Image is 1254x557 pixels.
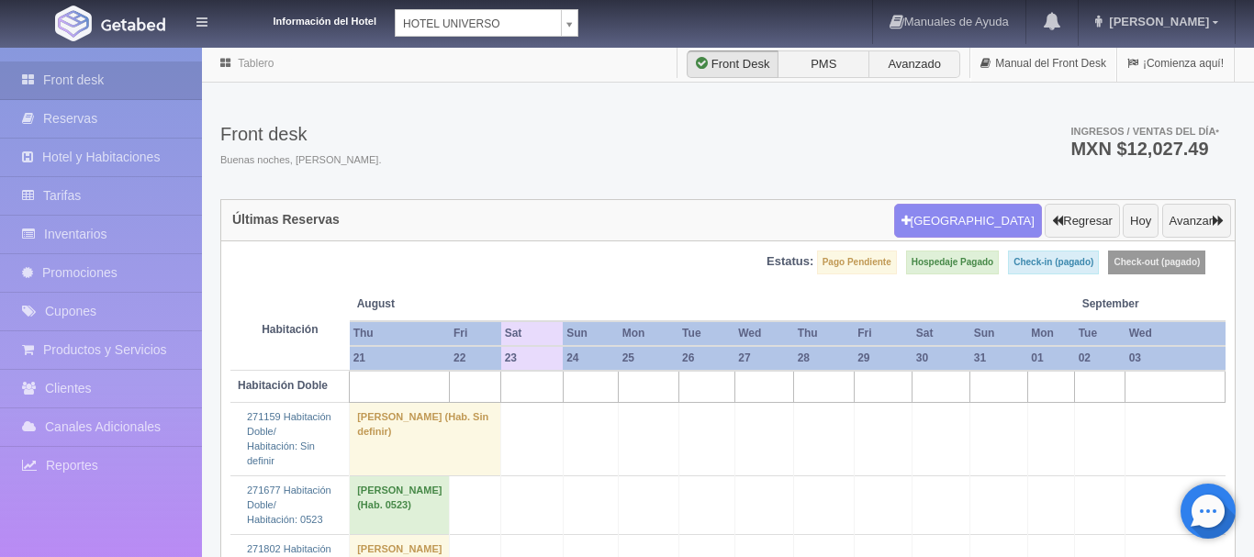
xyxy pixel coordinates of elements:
button: Regresar [1045,204,1119,239]
label: Avanzado [868,50,960,78]
label: PMS [778,50,869,78]
a: Manual del Front Desk [970,46,1116,82]
th: Mon [619,321,678,346]
label: Check-in (pagado) [1008,251,1099,274]
label: Pago Pendiente [817,251,897,274]
th: Sat [913,321,970,346]
td: [PERSON_NAME] (Hab. 0523) [350,476,450,535]
span: Ingresos / Ventas del día [1070,126,1219,137]
th: Wed [1125,321,1226,346]
th: Sun [970,321,1028,346]
label: Hospedaje Pagado [906,251,999,274]
a: 271677 Habitación Doble/Habitación: 0523 [247,485,331,524]
dt: Información del Hotel [230,9,376,29]
th: Tue [678,321,734,346]
th: 02 [1075,346,1125,371]
h3: MXN $12,027.49 [1070,139,1219,158]
b: Habitación Doble [238,379,328,392]
th: Mon [1027,321,1074,346]
th: Fri [450,321,501,346]
th: 22 [450,346,501,371]
th: Wed [734,321,793,346]
th: Sat [501,321,563,346]
button: Avanzar [1162,204,1231,239]
th: 25 [619,346,678,371]
a: ¡Comienza aquí! [1117,46,1234,82]
span: HOTEL UNIVERSO [403,10,554,38]
label: Check-out (pagado) [1108,251,1205,274]
label: Estatus: [767,253,813,271]
th: 26 [678,346,734,371]
th: Fri [854,321,913,346]
h3: Front desk [220,124,381,144]
button: Hoy [1123,204,1159,239]
th: 30 [913,346,970,371]
td: [PERSON_NAME] (Hab. Sin definir) [350,403,501,476]
span: August [357,296,494,312]
span: Buenas noches, [PERSON_NAME]. [220,153,381,168]
a: 271159 Habitación Doble/Habitación: Sin definir [247,411,331,465]
th: 23 [501,346,563,371]
th: 29 [854,346,913,371]
th: 31 [970,346,1028,371]
th: 03 [1125,346,1226,371]
th: Thu [794,321,854,346]
img: Getabed [55,6,92,41]
a: HOTEL UNIVERSO [395,9,578,37]
th: 28 [794,346,854,371]
label: Front Desk [687,50,778,78]
img: Getabed [101,17,165,31]
span: September [1082,296,1218,312]
th: 27 [734,346,793,371]
th: Sun [563,321,619,346]
strong: Habitación [262,323,318,336]
th: 01 [1027,346,1074,371]
span: [PERSON_NAME] [1104,15,1209,28]
button: [GEOGRAPHIC_DATA] [894,204,1042,239]
a: Tablero [238,57,274,70]
th: 24 [563,346,619,371]
th: Thu [350,321,450,346]
th: 21 [350,346,450,371]
th: Tue [1075,321,1125,346]
h4: Últimas Reservas [232,213,340,227]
